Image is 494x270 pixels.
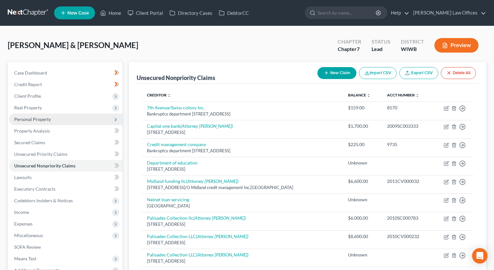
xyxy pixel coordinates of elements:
a: DebtorCC [216,7,252,19]
a: Directory Cases [166,7,216,19]
div: 2010CV000232 [387,233,427,240]
div: 2011CV000032 [387,178,427,185]
span: Real Property [14,105,42,110]
div: Bankruptcy department [STREET_ADDRESS] [147,111,338,117]
span: Secured Claims [14,140,45,145]
div: Unsecured Nonpriority Claims [137,74,215,82]
div: $1,700.00 [348,123,377,129]
div: Chapter [338,45,361,53]
span: Client Profile [14,93,41,99]
div: Unknown [348,252,377,258]
a: Property Analysis [9,125,122,137]
input: Search by name... [318,7,377,19]
span: Lawsuits [14,175,32,180]
a: Balance unfold_more [348,93,371,97]
i: (Attorney [PERSON_NAME]) [180,123,233,129]
button: New Claim [317,67,356,79]
a: Acct Number unfold_more [387,93,419,97]
div: Chapter [338,38,361,45]
a: Executory Contracts [9,183,122,195]
a: Unsecured Nonpriority Claims [9,160,122,172]
span: Case Dashboard [14,70,47,75]
i: (Attorney [PERSON_NAME]) [196,252,248,257]
i: unfold_more [167,94,171,97]
div: [STREET_ADDRESS] [147,166,338,172]
button: Preview [434,38,479,53]
div: $159.00 [348,105,377,111]
div: 2010SC000783 [387,215,427,221]
a: Capital one bank(Attorney [PERSON_NAME]) [147,123,233,129]
span: Expenses [14,221,33,226]
span: Means Test [14,256,36,261]
a: Midland funding llc(Attorney [PERSON_NAME]) [147,178,238,184]
div: [STREET_ADDRESS] [147,240,338,246]
span: Credit Report [14,82,42,87]
a: Lawsuits [9,172,122,183]
a: Credit Report [9,79,122,90]
a: Credit management company [147,142,206,147]
a: Home [97,7,124,19]
div: Open Intercom Messenger [472,248,488,264]
span: Property Analysis [14,128,50,134]
a: Nelnet loan servicing [147,197,189,202]
div: 2009SC003333 [387,123,427,129]
span: Miscellaneous [14,233,43,238]
span: Income [14,209,29,215]
div: [STREET_ADDRESS] [147,129,338,135]
a: Client Portal [124,7,166,19]
a: Creditor unfold_more [147,93,171,97]
a: Export CSV [399,67,438,79]
a: 7th Avenue/Swiss colony Inc. [147,105,205,110]
i: (Attorney [PERSON_NAME]) [186,178,238,184]
div: District [401,38,424,45]
span: Personal Property [14,116,51,122]
div: $8,600.00 [348,233,377,240]
div: Bankruptcy department [STREET_ADDRESS] [147,148,338,154]
div: 8570 [387,105,427,111]
a: Case Dashboard [9,67,122,79]
a: Unsecured Priority Claims [9,148,122,160]
span: [PERSON_NAME] & [PERSON_NAME] [8,40,138,50]
span: Unsecured Priority Claims [14,151,67,157]
i: unfold_more [415,94,419,97]
div: Lead [372,45,391,53]
div: Unknown [348,196,377,203]
span: Executory Contracts [14,186,55,192]
div: Status [372,38,391,45]
button: Import CSV [359,67,397,79]
div: [STREET_ADDRESS]/O Midland credit management Inc.[GEOGRAPHIC_DATA] [147,185,338,191]
i: unfold_more [367,94,371,97]
span: SOFA Review [14,244,41,250]
div: [GEOGRAPHIC_DATA] [147,203,338,209]
div: WIWB [401,45,424,53]
i: (Attorney [PERSON_NAME]) [193,215,246,221]
div: $6,600.00 [348,178,377,185]
div: [STREET_ADDRESS] [147,221,338,227]
div: $225.00 [348,141,377,148]
a: Palisades Collection LLC(Attorney [PERSON_NAME]) [147,252,248,257]
div: 9735 [387,141,427,148]
button: Delete All [441,67,476,79]
a: SOFA Review [9,241,122,253]
span: New Case [67,11,89,15]
div: $6,000.00 [348,215,377,221]
div: Unknown [348,160,377,166]
a: Palisades Collection llc(Attorney [PERSON_NAME]) [147,215,246,221]
a: Department of education [147,160,198,165]
span: 7 [357,46,360,52]
a: Palisades Collection LLC(Attorney [PERSON_NAME]) [147,234,248,239]
i: (Attorney [PERSON_NAME]) [196,234,248,239]
a: Secured Claims [9,137,122,148]
a: [PERSON_NAME] Law Offices [410,7,486,19]
span: Codebtors Insiders & Notices [14,198,73,203]
a: Help [388,7,409,19]
span: Unsecured Nonpriority Claims [14,163,75,168]
div: [STREET_ADDRESS] [147,258,338,264]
